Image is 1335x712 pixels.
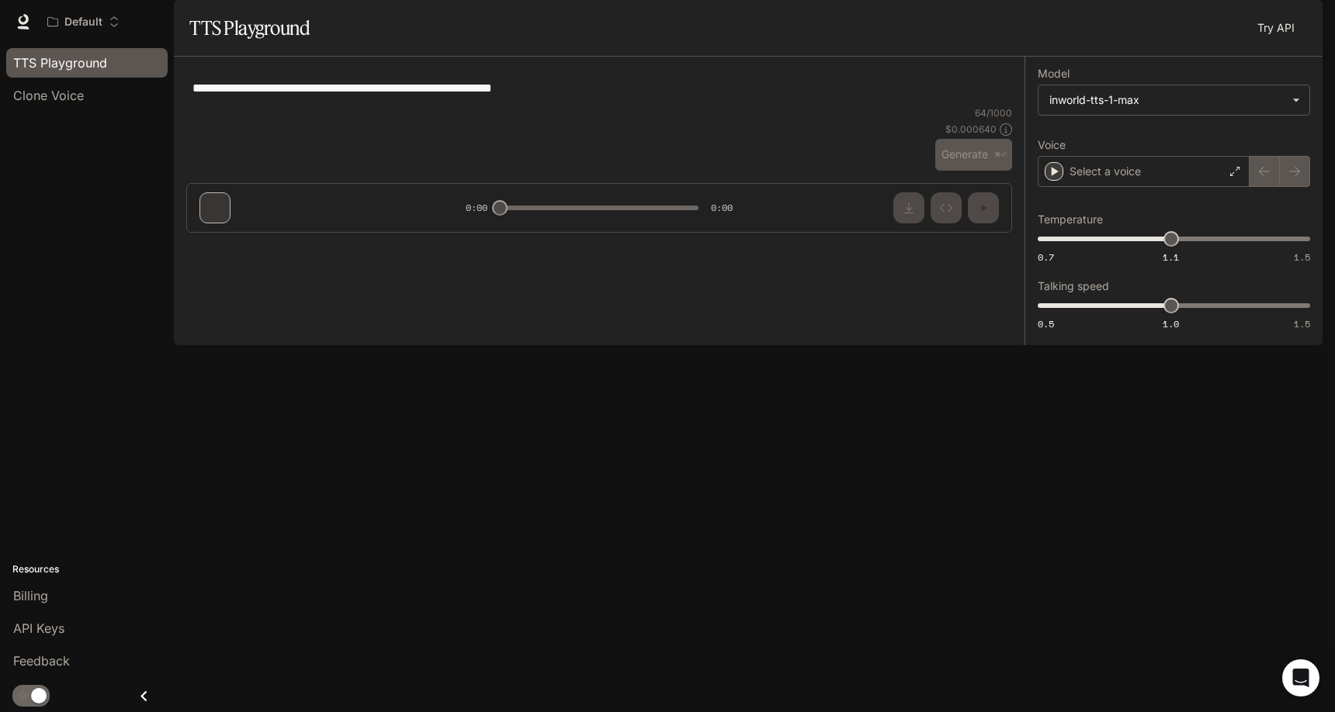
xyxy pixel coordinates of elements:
[64,16,102,29] p: Default
[1038,214,1103,225] p: Temperature
[40,6,127,37] button: Open workspace menu
[189,12,310,43] h1: TTS Playground
[1294,317,1310,330] span: 1.5
[945,123,997,136] p: $ 0.000640
[1038,68,1070,79] p: Model
[1294,251,1310,264] span: 1.5
[1038,281,1109,292] p: Talking speed
[1038,251,1054,264] span: 0.7
[1282,659,1319,696] div: Open Intercom Messenger
[1038,317,1054,330] span: 0.5
[1070,164,1141,179] p: Select a voice
[1163,251,1179,264] span: 1.1
[1251,12,1301,43] a: Try API
[1163,317,1179,330] span: 1.0
[1039,85,1309,115] div: inworld-tts-1-max
[1049,92,1285,108] div: inworld-tts-1-max
[1038,140,1066,150] p: Voice
[975,106,1012,119] p: 64 / 1000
